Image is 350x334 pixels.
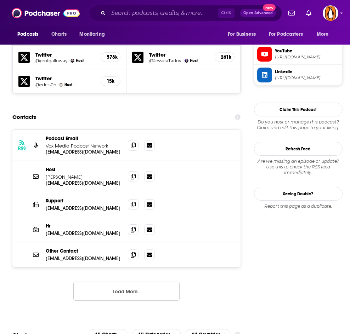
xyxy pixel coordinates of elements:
[17,29,38,39] span: Podcasts
[59,83,63,87] img: Ed Elson
[254,203,343,209] div: Report this page as a duplicate.
[243,11,273,15] span: Open Advanced
[275,54,339,60] span: https://www.youtube.com/@TheProfGShow
[46,198,122,204] p: Support
[74,28,114,41] button: open menu
[312,28,338,41] button: open menu
[35,51,95,58] h5: Twitter
[108,7,218,19] input: Search podcasts, credits, & more...
[323,5,338,21] img: User Profile
[223,28,265,41] button: open menu
[47,28,71,41] a: Charts
[149,58,181,63] a: @JessicaTarlov
[221,54,228,60] h5: 261k
[254,119,343,131] div: Claim and edit this page to your liking.
[89,5,282,21] div: Search podcasts, credits, & more...
[79,29,105,39] span: Monitoring
[46,248,122,254] p: Other Contact
[269,29,303,39] span: For Podcasters
[35,58,68,63] a: @profgalloway
[46,205,122,211] p: [EMAIL_ADDRESS][DOMAIN_NAME]
[317,29,329,39] span: More
[107,54,114,60] h5: 578k
[254,103,343,116] button: Claim This Podcast
[46,149,122,155] p: [EMAIL_ADDRESS][DOMAIN_NAME]
[254,159,343,175] div: Are we missing an episode or update? Use this to check the RSS feed immediately.
[46,223,122,229] p: Hr
[35,75,95,82] h5: Twitter
[257,68,339,82] a: Linkedin[URL][DOMAIN_NAME]
[64,82,72,87] span: Host
[263,4,276,11] span: New
[303,7,314,19] a: Show notifications dropdown
[149,51,209,58] h5: Twitter
[275,75,339,81] span: https://www.linkedin.com/in/profgalloway
[12,28,47,41] button: open menu
[46,167,122,173] p: Host
[51,29,67,39] span: Charts
[323,5,338,21] button: Show profile menu
[190,58,198,63] span: Host
[35,82,56,87] a: @edels0n
[275,69,339,75] span: Linkedin
[228,29,256,39] span: For Business
[323,5,338,21] span: Logged in as penguin_portfolio
[12,6,80,20] img: Podchaser - Follow, Share and Rate Podcasts
[73,282,180,301] button: Load More...
[46,136,122,142] p: Podcast Email
[46,230,122,236] p: [EMAIL_ADDRESS][DOMAIN_NAME]
[12,110,36,124] h2: Contacts
[46,143,122,149] p: Vox Media Podcast Network
[254,119,343,125] span: Do you host or manage this podcast?
[46,180,122,186] p: [EMAIL_ADDRESS][DOMAIN_NAME]
[254,187,343,201] a: Seeing Double?
[185,59,188,63] img: Jessica Tarlov
[275,48,339,54] span: YouTube
[254,142,343,156] button: Refresh Feed
[107,78,114,84] h5: 15k
[218,8,235,18] span: Ctrl K
[286,7,298,19] a: Show notifications dropdown
[257,47,339,62] a: YouTube[URL][DOMAIN_NAME]
[18,145,26,151] h3: RSS
[46,174,122,180] p: [PERSON_NAME]
[76,58,84,63] span: Host
[240,9,276,17] button: Open AdvancedNew
[264,28,313,41] button: open menu
[70,59,74,63] img: Scott Galloway
[46,255,122,261] p: [EMAIL_ADDRESS][DOMAIN_NAME]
